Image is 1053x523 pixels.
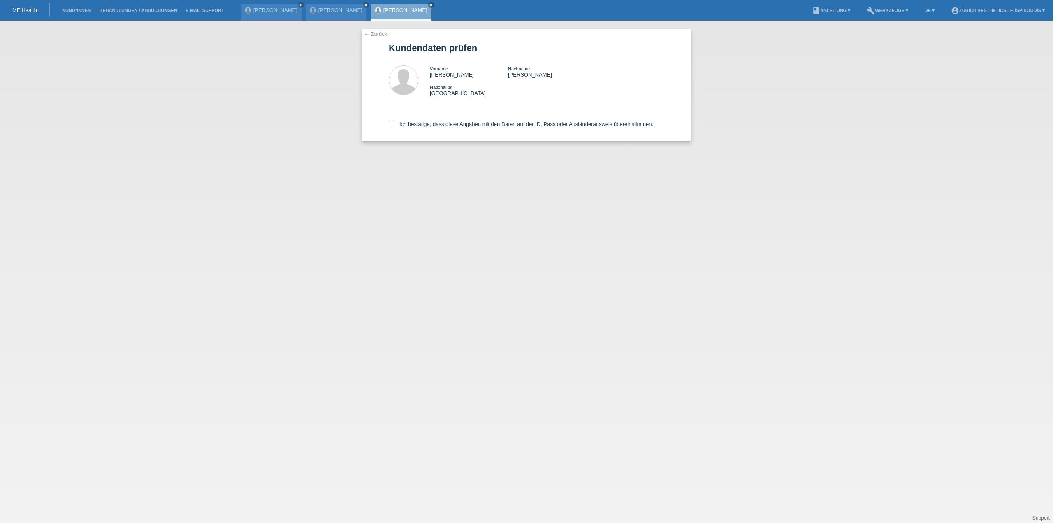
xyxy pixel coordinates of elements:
[867,7,875,15] i: build
[429,3,433,7] i: close
[428,2,434,8] a: close
[951,7,959,15] i: account_circle
[863,8,912,13] a: buildWerkzeuge ▾
[298,2,304,8] a: close
[363,2,369,8] a: close
[812,7,820,15] i: book
[383,7,427,13] a: [PERSON_NAME]
[364,3,368,7] i: close
[430,85,452,90] span: Nationalität
[181,8,228,13] a: E-Mail Support
[253,7,297,13] a: [PERSON_NAME]
[430,65,508,78] div: [PERSON_NAME]
[364,31,387,37] a: ← Zurück
[58,8,95,13] a: Kund*innen
[430,84,508,96] div: [GEOGRAPHIC_DATA]
[508,66,530,71] span: Nachname
[1032,515,1050,521] a: Support
[947,8,1049,13] a: account_circleZürich Aesthetics - F. Ispikoudis ▾
[508,65,586,78] div: [PERSON_NAME]
[318,7,362,13] a: [PERSON_NAME]
[808,8,854,13] a: bookAnleitung ▾
[299,3,303,7] i: close
[430,66,448,71] span: Vorname
[389,43,664,53] h1: Kundendaten prüfen
[95,8,181,13] a: Behandlungen / Abbuchungen
[389,121,653,127] label: Ich bestätige, dass diese Angaben mit den Daten auf der ID, Pass oder Ausländerausweis übereinsti...
[12,7,37,13] a: MF Health
[921,8,939,13] a: DE ▾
